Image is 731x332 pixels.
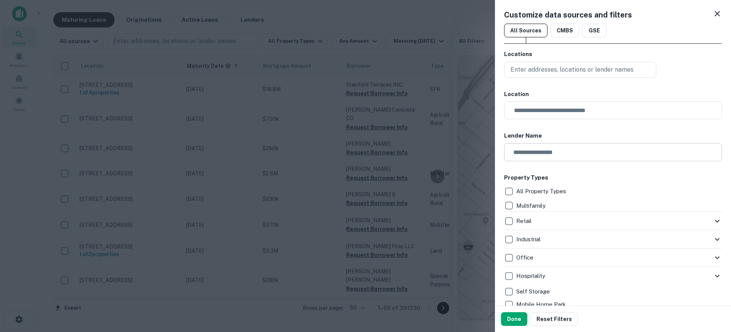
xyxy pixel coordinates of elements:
button: All Sources [504,24,547,37]
button: CMBS [551,24,579,37]
h6: Property Types [504,173,722,182]
button: Enter addresses, locations or lender names [504,62,656,78]
div: Office [504,249,722,267]
p: Hospitality [516,271,547,281]
h5: Customize data sources and filters [504,9,632,21]
h6: Lender Name [504,132,722,140]
h6: Location [504,90,722,99]
p: Retail [516,217,533,226]
div: Industrial [504,230,722,249]
p: Industrial [516,235,542,244]
div: Hospitality [504,267,722,285]
button: Done [501,312,527,326]
div: Retail [504,212,722,230]
p: Mobile Home Park [516,300,567,309]
p: Office [516,253,535,262]
p: Self Storage [516,287,551,296]
iframe: Chat Widget [693,271,731,308]
p: Enter addresses, locations or lender names [511,65,634,74]
p: Multifamily [516,201,547,210]
button: GSE [582,24,607,37]
button: Reset Filters [530,312,578,326]
h6: Locations [504,50,722,59]
p: All Property Types [516,187,568,196]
